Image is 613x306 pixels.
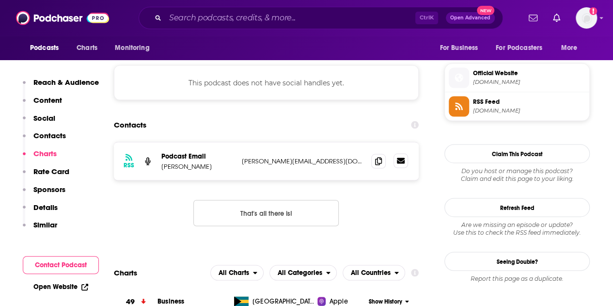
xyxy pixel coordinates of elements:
a: Seeing Double? [444,252,590,271]
p: Contacts [33,131,66,140]
span: Charts [77,41,97,55]
span: Bahamas [252,296,315,306]
button: Similar [23,220,57,238]
button: Nothing here. [193,200,339,226]
p: Rate Card [33,167,69,176]
img: Podchaser - Follow, Share and Rate Podcasts [16,9,109,27]
button: Open AdvancedNew [446,12,495,24]
a: Official Website[DOMAIN_NAME] [449,67,585,88]
button: Claim This Podcast [444,144,590,163]
input: Search podcasts, credits, & more... [165,10,415,26]
button: Show History [366,297,412,306]
svg: Add a profile image [589,7,597,15]
button: open menu [108,39,162,57]
h2: Contacts [114,115,146,134]
a: Show notifications dropdown [525,10,541,26]
button: Rate Card [23,167,69,185]
button: open menu [210,265,264,280]
div: Search podcasts, credits, & more... [139,7,503,29]
img: User Profile [576,7,597,29]
a: Open Website [33,283,88,291]
h3: RSS [124,161,134,169]
button: Content [23,96,62,113]
p: Details [33,203,58,212]
span: All Categories [278,269,322,276]
span: Ctrl K [415,12,438,24]
a: Apple [317,296,366,306]
button: Contact Podcast [23,256,99,274]
div: This podcast does not have social handles yet. [114,65,419,100]
button: Sponsors [23,185,65,203]
h2: Charts [114,268,137,277]
span: Logged in as abbie.hatfield [576,7,597,29]
p: [PERSON_NAME][EMAIL_ADDRESS][DOMAIN_NAME] [242,157,363,165]
h2: Countries [343,265,405,280]
div: Report this page as a duplicate. [444,274,590,282]
div: Claim and edit this page to your liking. [444,167,590,182]
p: Charts [33,149,57,158]
button: open menu [269,265,337,280]
button: Show profile menu [576,7,597,29]
span: RSS Feed [473,97,585,106]
span: All Countries [351,269,391,276]
div: Are we missing an episode or update? Use this to check the RSS feed immediately. [444,221,590,236]
span: Open Advanced [450,16,490,20]
h2: Platforms [210,265,264,280]
p: Podcast Email [161,152,234,160]
p: Social [33,113,55,123]
button: open menu [433,39,490,57]
p: Sponsors [33,185,65,194]
button: Refresh Feed [444,198,590,217]
span: New [477,6,494,15]
a: Charts [70,39,103,57]
a: Business [157,297,184,305]
p: [PERSON_NAME] [161,162,234,170]
a: RSS Feed[DOMAIN_NAME] [449,96,585,116]
span: Monitoring [115,41,149,55]
span: Apple [330,296,348,306]
span: aiinbanking.libsyn.com [473,78,585,85]
button: Details [23,203,58,221]
p: Reach & Audience [33,78,99,87]
p: Similar [33,220,57,229]
span: Podcasts [30,41,59,55]
a: Show notifications dropdown [549,10,564,26]
button: Charts [23,149,57,167]
span: aiandbanking.libsyn.com [473,107,585,114]
span: More [561,41,578,55]
p: Content [33,96,62,105]
span: Show History [369,297,402,306]
span: Official Website [473,68,585,77]
a: [GEOGRAPHIC_DATA] [230,296,317,306]
button: open menu [489,39,556,57]
h2: Categories [269,265,337,280]
button: Contacts [23,131,66,149]
span: All Charts [219,269,249,276]
button: open menu [554,39,590,57]
span: For Podcasters [496,41,542,55]
button: Social [23,113,55,131]
button: open menu [23,39,71,57]
button: open menu [343,265,405,280]
span: Do you host or manage this podcast? [444,167,590,175]
span: For Business [440,41,478,55]
button: Reach & Audience [23,78,99,96]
